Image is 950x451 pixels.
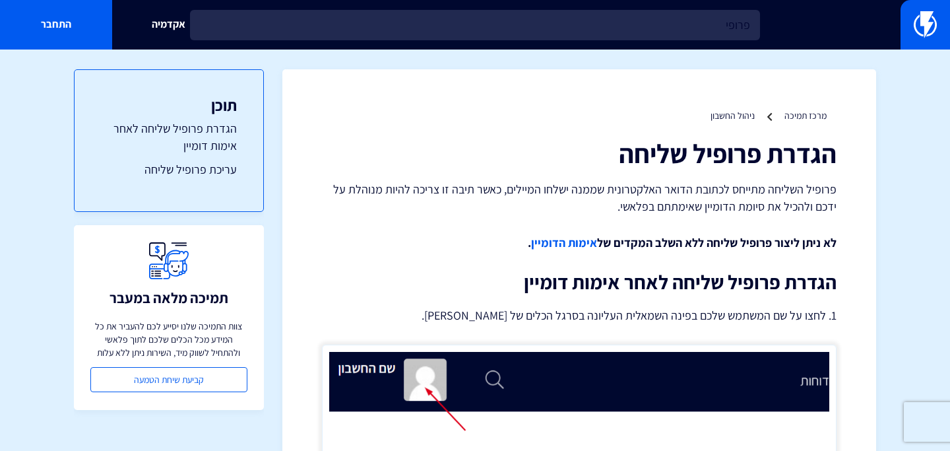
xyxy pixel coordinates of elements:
a: עריכת פרופיל שליחה [101,161,237,178]
h2: הגדרת פרופיל שליחה לאחר אימות דומיין [322,271,837,293]
a: ניהול החשבון [711,110,755,121]
a: הגדרת פרופיל שליחה לאחר אימות דומיין [101,120,237,154]
h3: תוכן [101,96,237,114]
p: צוות התמיכה שלנו יסייע לכם להעביר את כל המידע מכל הכלים שלכם לתוך פלאשי ולהתחיל לשווק מיד, השירות... [90,320,247,359]
h1: הגדרת פרופיל שליחה [322,139,837,168]
a: מרכז תמיכה [784,110,827,121]
p: פרופיל השליחה מתייחס לכתובת הדואר האלקטרונית שממנה ישלחו המיילים, כאשר תיבה זו צריכה להיות מנוהלת... [322,181,837,215]
a: קביעת שיחת הטמעה [90,367,247,392]
a: אימות הדומיין [531,235,597,250]
input: חיפוש מהיר... [190,10,760,40]
h3: תמיכה מלאה במעבר [110,290,228,306]
strong: לא ניתן ליצור פרופיל שליחה ללא השלב המקדים של . [528,235,837,250]
p: 1. לחצו על שם המשתמש שלכם בפינה השמאלית העליונה בסרגל הכלים של [PERSON_NAME]. [322,306,837,325]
